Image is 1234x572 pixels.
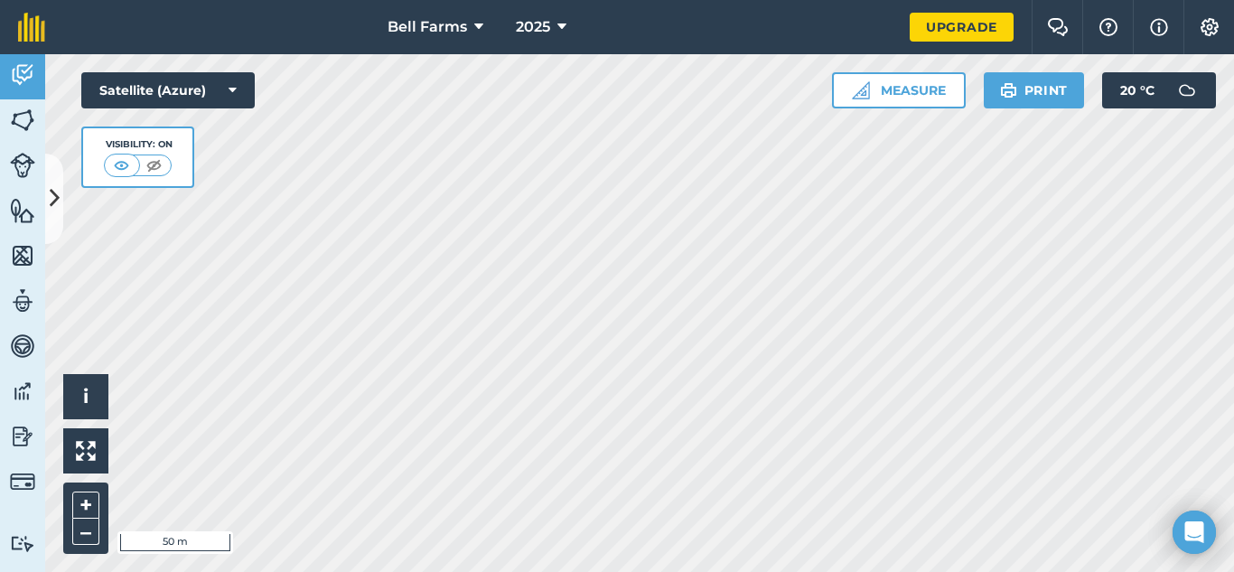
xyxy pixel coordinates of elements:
img: svg+xml;base64,PD94bWwgdmVyc2lvbj0iMS4wIiBlbmNvZGluZz0idXRmLTgiPz4KPCEtLSBHZW5lcmF0b3I6IEFkb2JlIE... [10,287,35,314]
button: Satellite (Azure) [81,72,255,108]
span: Bell Farms [388,16,467,38]
button: Measure [832,72,966,108]
span: 20 ° C [1120,72,1155,108]
button: 20 °C [1102,72,1216,108]
img: A question mark icon [1098,18,1119,36]
span: i [83,385,89,408]
span: 2025 [516,16,550,38]
img: svg+xml;base64,PD94bWwgdmVyc2lvbj0iMS4wIiBlbmNvZGluZz0idXRmLTgiPz4KPCEtLSBHZW5lcmF0b3I6IEFkb2JlIE... [10,469,35,494]
img: svg+xml;base64,PHN2ZyB4bWxucz0iaHR0cDovL3d3dy53My5vcmcvMjAwMC9zdmciIHdpZHRoPSI1NiIgaGVpZ2h0PSI2MC... [10,242,35,269]
img: svg+xml;base64,PD94bWwgdmVyc2lvbj0iMS4wIiBlbmNvZGluZz0idXRmLTgiPz4KPCEtLSBHZW5lcmF0b3I6IEFkb2JlIE... [10,153,35,178]
img: A cog icon [1199,18,1220,36]
img: Four arrows, one pointing top left, one top right, one bottom right and the last bottom left [76,441,96,461]
img: svg+xml;base64,PD94bWwgdmVyc2lvbj0iMS4wIiBlbmNvZGluZz0idXRmLTgiPz4KPCEtLSBHZW5lcmF0b3I6IEFkb2JlIE... [10,378,35,405]
div: Open Intercom Messenger [1173,511,1216,554]
img: svg+xml;base64,PHN2ZyB4bWxucz0iaHR0cDovL3d3dy53My5vcmcvMjAwMC9zdmciIHdpZHRoPSI1MCIgaGVpZ2h0PSI0MC... [143,156,165,174]
a: Upgrade [910,13,1014,42]
img: fieldmargin Logo [18,13,45,42]
img: svg+xml;base64,PD94bWwgdmVyc2lvbj0iMS4wIiBlbmNvZGluZz0idXRmLTgiPz4KPCEtLSBHZW5lcmF0b3I6IEFkb2JlIE... [10,423,35,450]
img: svg+xml;base64,PD94bWwgdmVyc2lvbj0iMS4wIiBlbmNvZGluZz0idXRmLTgiPz4KPCEtLSBHZW5lcmF0b3I6IEFkb2JlIE... [1169,72,1205,108]
button: i [63,374,108,419]
img: svg+xml;base64,PD94bWwgdmVyc2lvbj0iMS4wIiBlbmNvZGluZz0idXRmLTgiPz4KPCEtLSBHZW5lcmF0b3I6IEFkb2JlIE... [10,535,35,552]
button: – [72,519,99,545]
img: svg+xml;base64,PD94bWwgdmVyc2lvbj0iMS4wIiBlbmNvZGluZz0idXRmLTgiPz4KPCEtLSBHZW5lcmF0b3I6IEFkb2JlIE... [10,333,35,360]
img: Two speech bubbles overlapping with the left bubble in the forefront [1047,18,1069,36]
img: svg+xml;base64,PHN2ZyB4bWxucz0iaHR0cDovL3d3dy53My5vcmcvMjAwMC9zdmciIHdpZHRoPSI1NiIgaGVpZ2h0PSI2MC... [10,197,35,224]
img: svg+xml;base64,PD94bWwgdmVyc2lvbj0iMS4wIiBlbmNvZGluZz0idXRmLTgiPz4KPCEtLSBHZW5lcmF0b3I6IEFkb2JlIE... [10,61,35,89]
img: svg+xml;base64,PHN2ZyB4bWxucz0iaHR0cDovL3d3dy53My5vcmcvMjAwMC9zdmciIHdpZHRoPSI1MCIgaGVpZ2h0PSI0MC... [110,156,133,174]
button: + [72,492,99,519]
img: svg+xml;base64,PHN2ZyB4bWxucz0iaHR0cDovL3d3dy53My5vcmcvMjAwMC9zdmciIHdpZHRoPSI1NiIgaGVpZ2h0PSI2MC... [10,107,35,134]
div: Visibility: On [104,137,173,152]
button: Print [984,72,1085,108]
img: Ruler icon [852,81,870,99]
img: svg+xml;base64,PHN2ZyB4bWxucz0iaHR0cDovL3d3dy53My5vcmcvMjAwMC9zdmciIHdpZHRoPSIxNyIgaGVpZ2h0PSIxNy... [1150,16,1168,38]
img: svg+xml;base64,PHN2ZyB4bWxucz0iaHR0cDovL3d3dy53My5vcmcvMjAwMC9zdmciIHdpZHRoPSIxOSIgaGVpZ2h0PSIyNC... [1000,80,1017,101]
